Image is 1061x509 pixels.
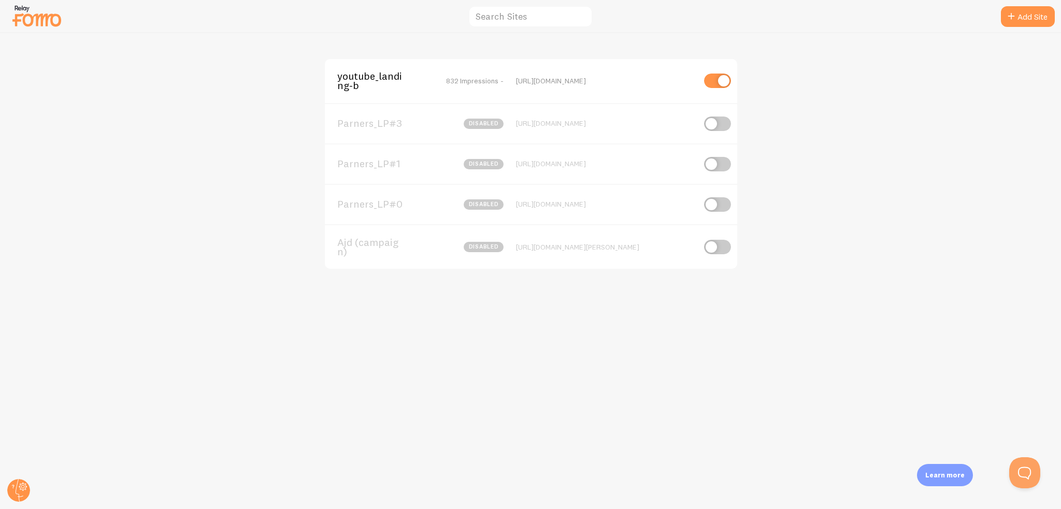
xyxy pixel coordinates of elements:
[337,238,421,257] span: Ajd (campaign)
[917,464,973,486] div: Learn more
[337,159,421,168] span: Parners_LP#1
[516,76,695,85] div: [URL][DOMAIN_NAME]
[337,71,421,91] span: youtube_landing-b
[516,199,695,209] div: [URL][DOMAIN_NAME]
[925,470,965,480] p: Learn more
[464,242,504,252] span: disabled
[516,159,695,168] div: [URL][DOMAIN_NAME]
[337,199,421,209] span: Parners_LP#0
[516,242,695,252] div: [URL][DOMAIN_NAME][PERSON_NAME]
[516,119,695,128] div: [URL][DOMAIN_NAME]
[464,159,504,169] span: disabled
[337,119,421,128] span: Parners_LP#3
[11,3,63,29] img: fomo-relay-logo-orange.svg
[1009,457,1040,488] iframe: Help Scout Beacon - Open
[446,76,504,85] span: 832 Impressions -
[464,199,504,210] span: disabled
[464,119,504,129] span: disabled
